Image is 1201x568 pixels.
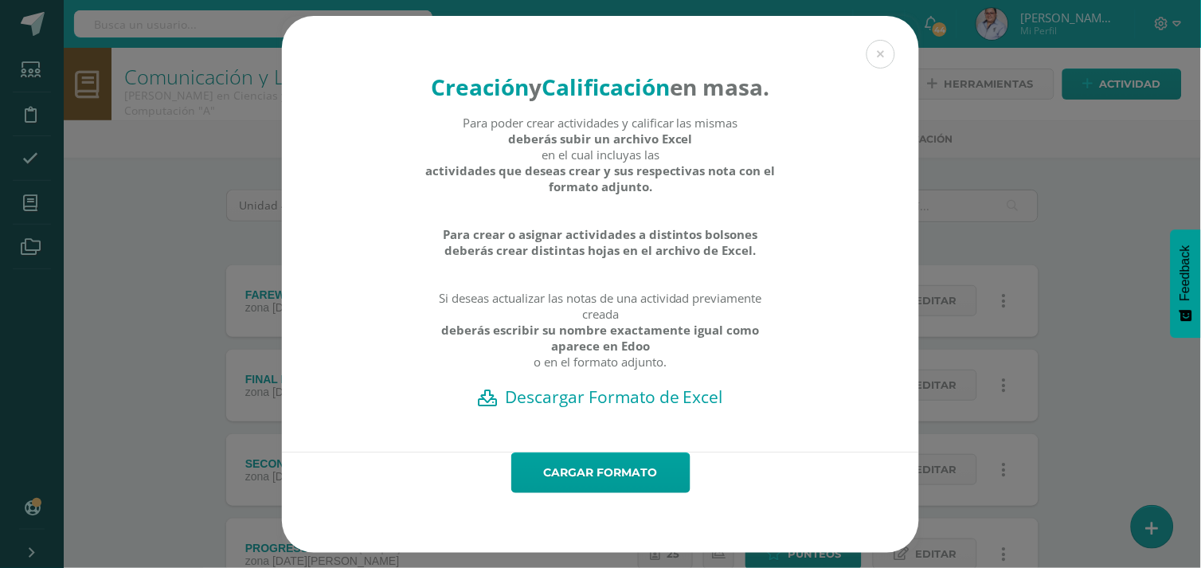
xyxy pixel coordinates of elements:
[529,72,542,102] strong: y
[424,163,777,194] strong: actividades que deseas crear y sus respectivas nota con el formato adjunto.
[424,115,777,386] div: Para poder crear actividades y calificar las mismas en el cual incluyas las Si deseas actualizar ...
[310,386,891,408] a: Descargar Formato de Excel
[511,452,690,493] a: Cargar formato
[424,226,777,258] strong: Para crear o asignar actividades a distintos bolsones deberás crear distintas hojas en el archivo...
[431,72,529,102] strong: Creación
[424,72,777,102] h4: en masa.
[1179,245,1193,301] span: Feedback
[1171,229,1201,338] button: Feedback - Mostrar encuesta
[424,322,777,354] strong: deberás escribir su nombre exactamente igual como aparece en Edoo
[508,131,693,147] strong: deberás subir un archivo Excel
[542,72,670,102] strong: Calificación
[867,40,895,69] button: Close (Esc)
